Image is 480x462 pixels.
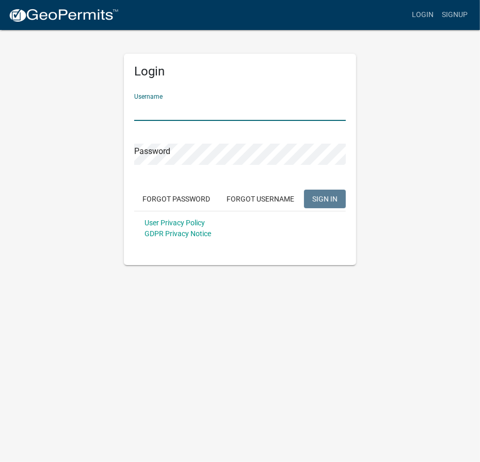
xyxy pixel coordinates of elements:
[218,190,302,208] button: Forgot Username
[145,219,205,227] a: User Privacy Policy
[304,190,346,208] button: SIGN IN
[134,190,218,208] button: Forgot Password
[134,64,346,79] h5: Login
[408,5,438,25] a: Login
[312,194,338,203] span: SIGN IN
[438,5,472,25] a: Signup
[145,229,211,238] a: GDPR Privacy Notice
